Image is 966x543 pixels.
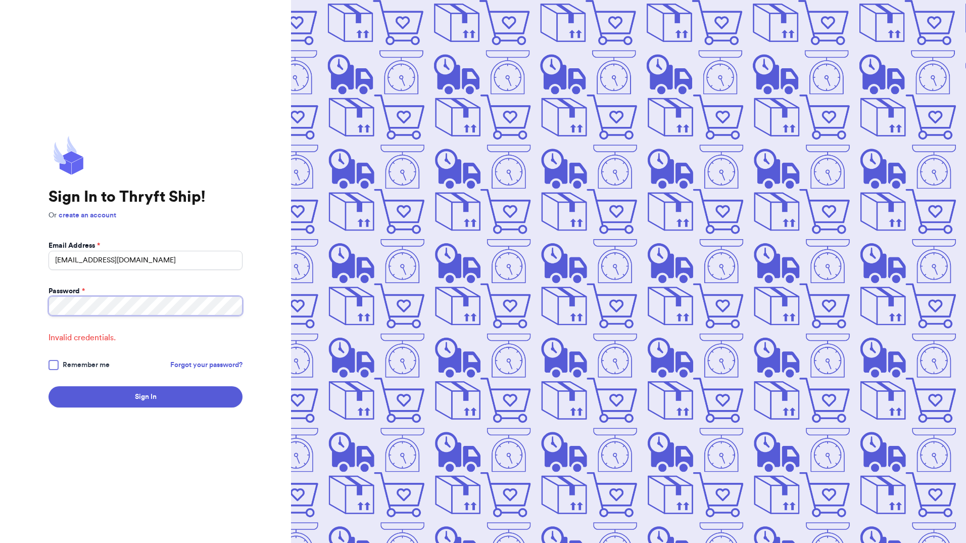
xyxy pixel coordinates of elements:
a: create an account [59,212,116,219]
button: Sign In [49,386,243,408]
label: Password [49,286,85,296]
span: Invalid credentials. [49,332,243,344]
a: Forgot your password? [170,360,243,370]
p: Or [49,210,243,220]
label: Email Address [49,241,100,251]
span: Remember me [63,360,110,370]
h1: Sign In to Thryft Ship! [49,188,243,206]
